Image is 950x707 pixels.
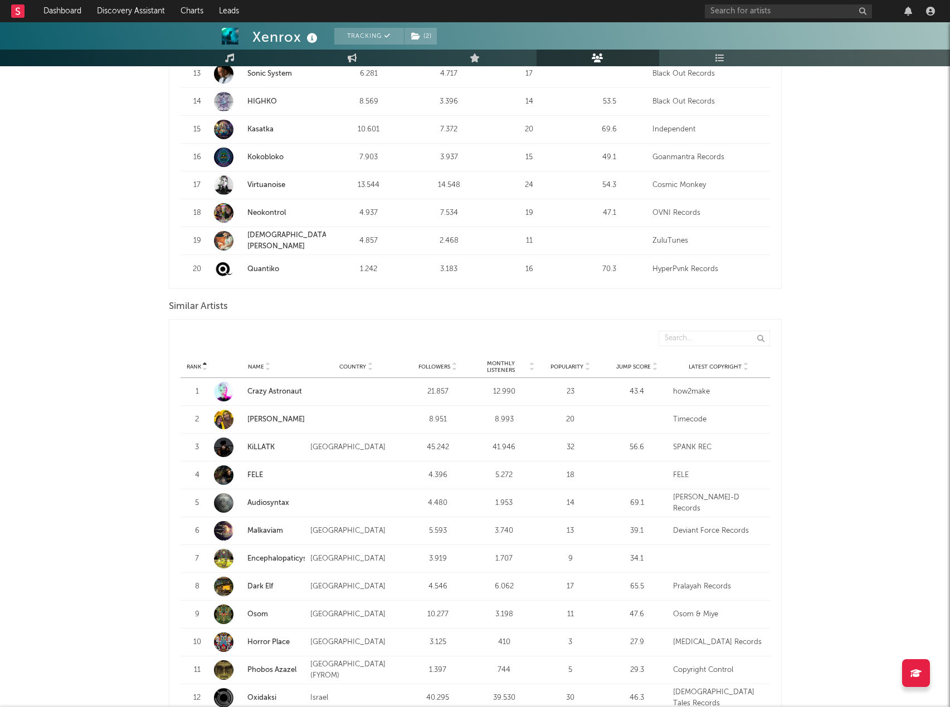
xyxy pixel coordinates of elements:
div: 410 [474,637,534,648]
a: FELE [214,465,305,485]
div: 8 [186,581,208,592]
a: Dark Elf [214,577,305,596]
div: 9 [540,553,601,564]
div: 65.5 [607,581,668,592]
a: Crazy Astronaut [214,382,305,401]
div: Xenrox [252,28,320,46]
div: 1 [186,386,208,397]
a: Virtuanoise [247,181,285,189]
a: Kasatka [214,120,326,139]
div: 7 [186,553,208,564]
div: 34.1 [607,553,668,564]
div: 41.946 [474,442,534,453]
div: 9 [186,609,208,620]
div: 3.198 [474,609,534,620]
div: 39.1 [607,526,668,537]
a: [PERSON_NAME] [214,410,305,429]
div: 24 [492,180,567,191]
a: Dark Elf [247,583,273,590]
div: 56.6 [607,442,668,453]
a: Kokobloko [247,154,284,161]
div: Cosmic Monkey [652,180,764,191]
div: 70.3 [572,264,647,275]
div: 2.468 [412,235,486,247]
div: 47.1 [572,208,647,219]
a: FELE [247,472,263,479]
a: Neokontrol [214,203,326,223]
input: Search... [659,331,770,346]
div: Pralayah Records [673,581,764,592]
a: HIGHKO [214,92,326,111]
span: Country [339,364,366,370]
div: 15 [186,124,208,135]
div: 1.953 [474,498,534,509]
div: [GEOGRAPHIC_DATA] [310,442,402,453]
div: 12.990 [474,386,534,397]
div: 14 [540,498,601,509]
div: 7.903 [332,152,406,163]
div: 7.372 [412,124,486,135]
div: SPANK REC [673,442,764,453]
div: 4.396 [407,470,468,481]
a: Quantiko [214,259,326,279]
div: Black Out Records [652,96,764,107]
div: 5.272 [474,470,534,481]
div: [GEOGRAPHIC_DATA] [310,637,402,648]
span: Popularity [550,364,583,370]
a: KiLLATK [214,438,305,457]
div: 20 [540,414,601,425]
span: ( 2 ) [404,28,437,45]
div: 4.717 [412,68,486,80]
div: OVNI Records [652,208,764,219]
div: Timecode [673,414,764,425]
a: KiLLATK [247,444,275,451]
div: 11 [492,235,567,247]
div: 69.1 [607,498,668,509]
div: [GEOGRAPHIC_DATA] [310,581,402,592]
div: 20 [492,124,567,135]
span: Similar Artists [169,300,228,313]
div: Deviant Force Records [673,526,764,537]
div: 17 [186,180,208,191]
a: Malkaviam [247,527,283,534]
a: Phobos Azazel [247,666,296,674]
div: 6.281 [332,68,406,80]
div: 2 [186,414,208,425]
a: Horror Place [247,639,290,646]
input: Search for artists [705,4,872,18]
div: 32 [540,442,601,453]
div: ZuluTunes [652,235,764,247]
div: 3.740 [474,526,534,537]
span: Monthly Listeners [474,360,528,374]
div: 23 [540,386,601,397]
div: 69.6 [572,124,647,135]
div: 47.6 [607,609,668,620]
div: 54.3 [572,180,647,191]
div: Goanmantra Records [652,152,764,163]
div: 29.3 [607,665,668,676]
div: 16 [492,264,567,275]
div: 5.593 [407,526,468,537]
div: 14 [186,96,208,107]
a: Crazy Astronaut [247,388,302,395]
div: 19 [186,235,208,247]
div: [GEOGRAPHIC_DATA] [310,609,402,620]
a: Oxidaksi [247,694,276,701]
div: 14.548 [412,180,486,191]
div: 16 [186,152,208,163]
div: 5 [540,665,601,676]
button: Tracking [334,28,404,45]
div: 7.534 [412,208,486,219]
div: 14 [492,96,567,107]
div: 6.062 [474,581,534,592]
div: [GEOGRAPHIC_DATA] [310,526,402,537]
div: Black Out Records [652,68,764,80]
a: Neokontrol [247,209,286,217]
div: 45.242 [407,442,468,453]
div: 46.3 [607,693,668,704]
div: 13 [186,68,208,80]
div: 10.277 [407,609,468,620]
div: 39.530 [474,693,534,704]
div: 21.857 [407,386,468,397]
div: 10 [186,637,208,648]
